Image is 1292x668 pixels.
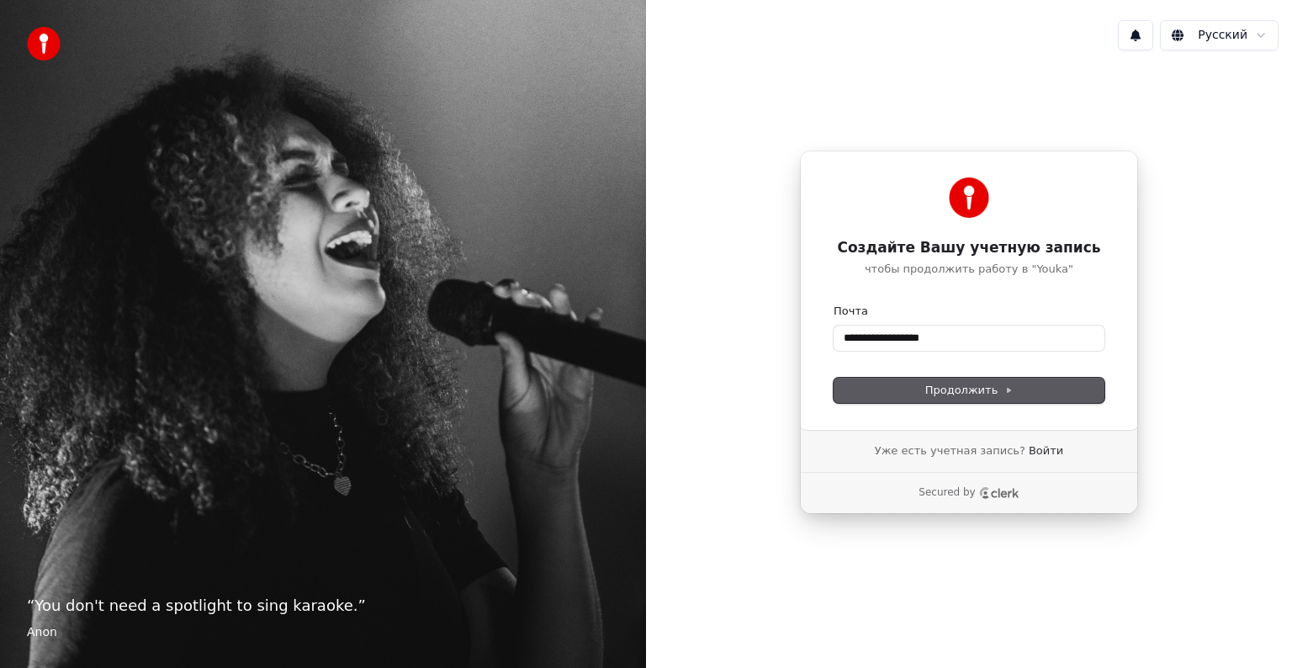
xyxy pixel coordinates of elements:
a: Clerk logo [979,487,1019,499]
img: youka [27,27,61,61]
button: Продолжить [834,378,1104,403]
label: Почта [834,304,868,319]
img: Youka [949,178,989,218]
a: Войти [1029,443,1063,459]
p: “ You don't need a spotlight to sing karaoke. ” [27,594,619,618]
span: Уже есть учетная запись? [875,443,1025,459]
footer: Anon [27,624,619,641]
p: Secured by [919,486,975,500]
p: чтобы продолжить работу в "Youka" [834,262,1104,277]
span: Продолжить [925,383,1014,398]
h1: Создайте Вашу учетную запись [834,238,1104,258]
